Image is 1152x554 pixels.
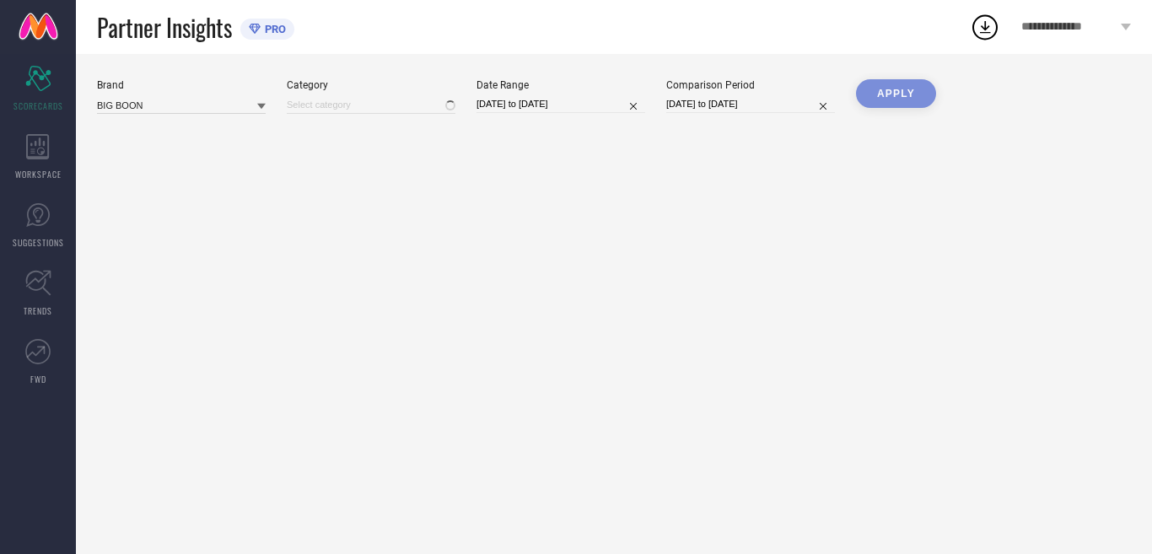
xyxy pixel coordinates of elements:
div: Date Range [476,79,645,91]
span: TRENDS [24,304,52,317]
span: SUGGESTIONS [13,236,64,249]
div: Comparison Period [666,79,835,91]
span: PRO [261,23,286,35]
span: FWD [30,373,46,385]
input: Select date range [476,95,645,113]
span: SCORECARDS [13,100,63,112]
div: Category [287,79,455,91]
input: Select comparison period [666,95,835,113]
div: Brand [97,79,266,91]
div: Open download list [970,12,1000,42]
span: WORKSPACE [15,168,62,180]
span: Partner Insights [97,10,232,45]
